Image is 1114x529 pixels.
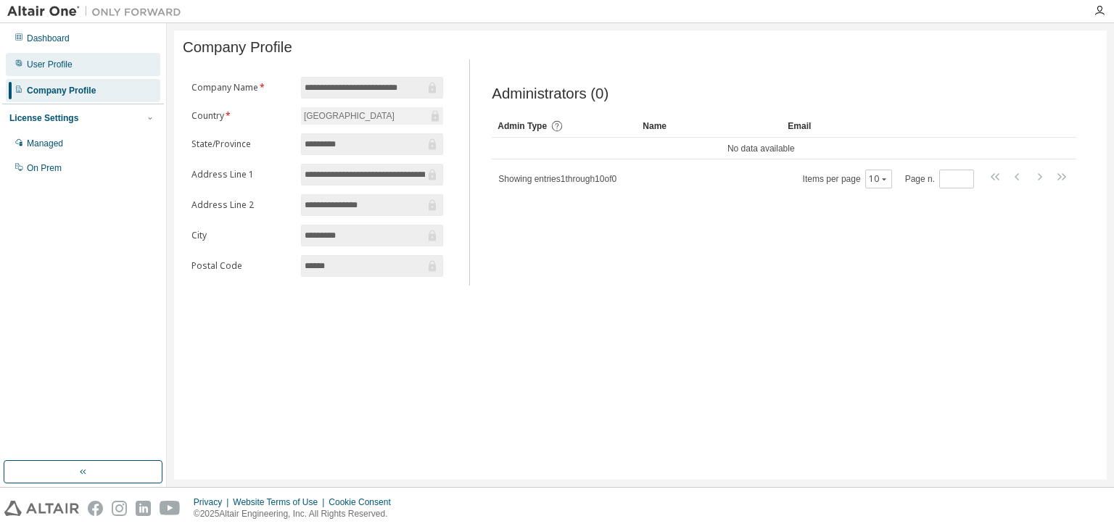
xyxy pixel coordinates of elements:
[191,260,292,272] label: Postal Code
[191,169,292,180] label: Address Line 1
[869,173,888,185] button: 10
[27,162,62,174] div: On Prem
[194,508,400,520] p: © 2025 Altair Engineering, Inc. All Rights Reserved.
[329,496,399,508] div: Cookie Consent
[492,138,1030,159] td: No data available
[27,59,73,70] div: User Profile
[7,4,189,19] img: Altair One
[643,114,776,138] div: Name
[498,121,547,131] span: Admin Type
[191,199,292,211] label: Address Line 2
[160,501,181,516] img: youtube.svg
[498,174,616,184] span: Showing entries 1 through 10 of 0
[788,114,921,138] div: Email
[27,33,70,44] div: Dashboard
[194,496,233,508] div: Privacy
[27,85,96,96] div: Company Profile
[88,501,103,516] img: facebook.svg
[492,86,608,102] span: Administrators (0)
[112,501,127,516] img: instagram.svg
[191,82,292,93] label: Company Name
[302,108,397,124] div: [GEOGRAPHIC_DATA]
[191,138,292,150] label: State/Province
[905,170,974,188] span: Page n.
[301,107,443,125] div: [GEOGRAPHIC_DATA]
[183,39,292,56] span: Company Profile
[191,230,292,241] label: City
[9,112,78,124] div: License Settings
[27,138,63,149] div: Managed
[191,110,292,122] label: Country
[803,170,892,188] span: Items per page
[136,501,151,516] img: linkedin.svg
[233,496,329,508] div: Website Terms of Use
[4,501,79,516] img: altair_logo.svg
